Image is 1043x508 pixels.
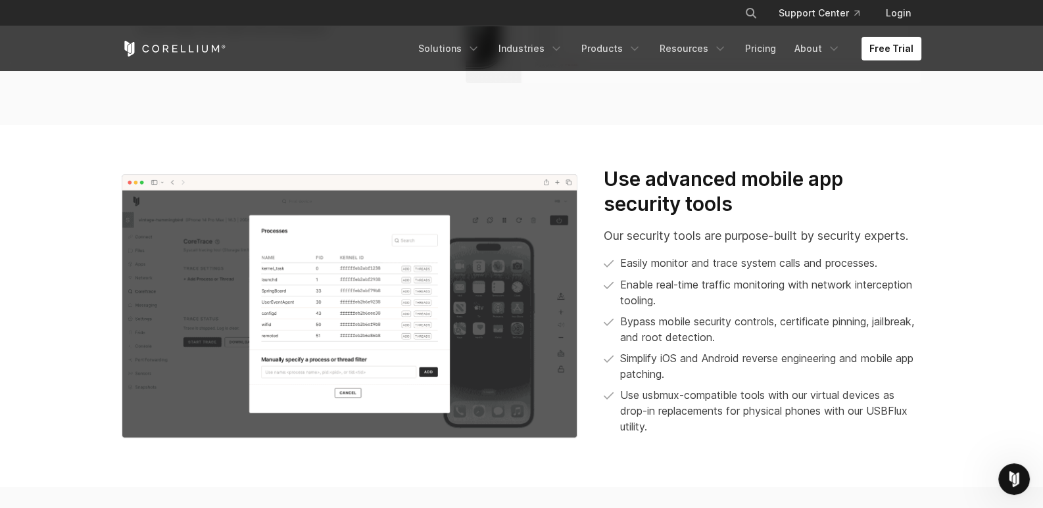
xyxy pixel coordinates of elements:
a: Support Center [768,1,870,25]
p: Enable real-time traffic monitoring with network interception tooling. [620,277,921,308]
a: Resources [652,37,735,60]
img: CoreTrace Processes in Corellium's virtual hardware platform [122,174,577,438]
a: Industries [491,37,571,60]
p: Simplify iOS and Android reverse engineering and mobile app patching. [620,350,921,382]
iframe: Intercom live chat [998,463,1030,495]
p: Our security tools are purpose-built by security experts. [604,227,921,244]
h3: Use advanced mobile app security tools [604,167,921,216]
div: Navigation Menu [729,1,921,25]
a: Pricing [737,37,784,60]
a: Products [573,37,649,60]
p: Easily monitor and trace system calls and processes. [620,255,877,271]
span: Use usbmux-compatible tools with our virtual devices as drop-in replacements for physical phones ... [620,387,921,434]
p: Bypass mobile security controls, certificate pinning, jailbreak, and root detection. [620,313,921,345]
a: Solutions [410,37,488,60]
a: Login [875,1,921,25]
a: About [787,37,848,60]
button: Search [739,1,763,25]
a: Corellium Home [122,41,226,57]
a: Free Trial [861,37,921,60]
div: Navigation Menu [410,37,921,60]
